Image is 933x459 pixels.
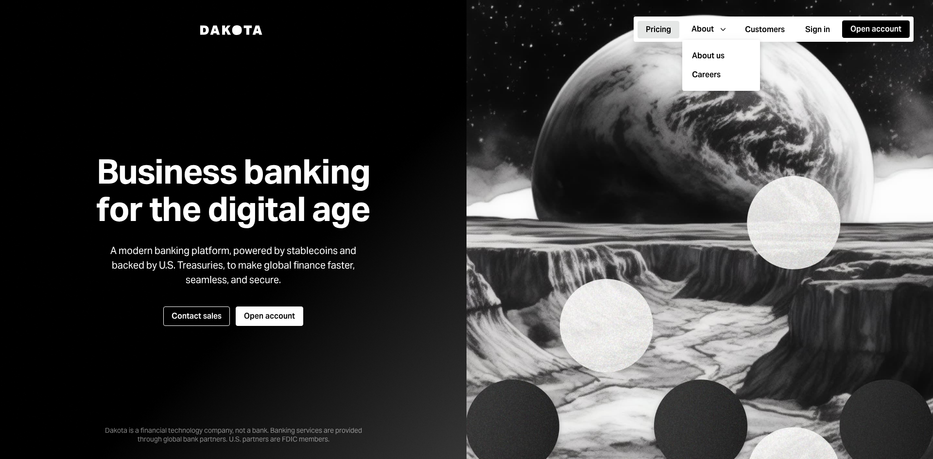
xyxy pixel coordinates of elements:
[737,20,793,39] a: Customers
[163,306,230,326] button: Contact sales
[638,20,679,39] a: Pricing
[692,69,758,81] a: Careers
[797,20,838,39] a: Sign in
[87,410,379,443] div: Dakota is a financial technology company, not a bank. Banking services are provided through globa...
[236,306,303,326] button: Open account
[638,21,679,38] button: Pricing
[797,21,838,38] button: Sign in
[737,21,793,38] button: Customers
[688,47,754,66] div: About us
[683,20,733,38] button: About
[842,20,910,38] button: Open account
[85,153,382,228] h1: Business banking for the digital age
[688,46,754,66] a: About us
[691,24,714,34] div: About
[102,243,364,287] div: A modern banking platform, powered by stablecoins and backed by U.S. Treasuries, to make global f...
